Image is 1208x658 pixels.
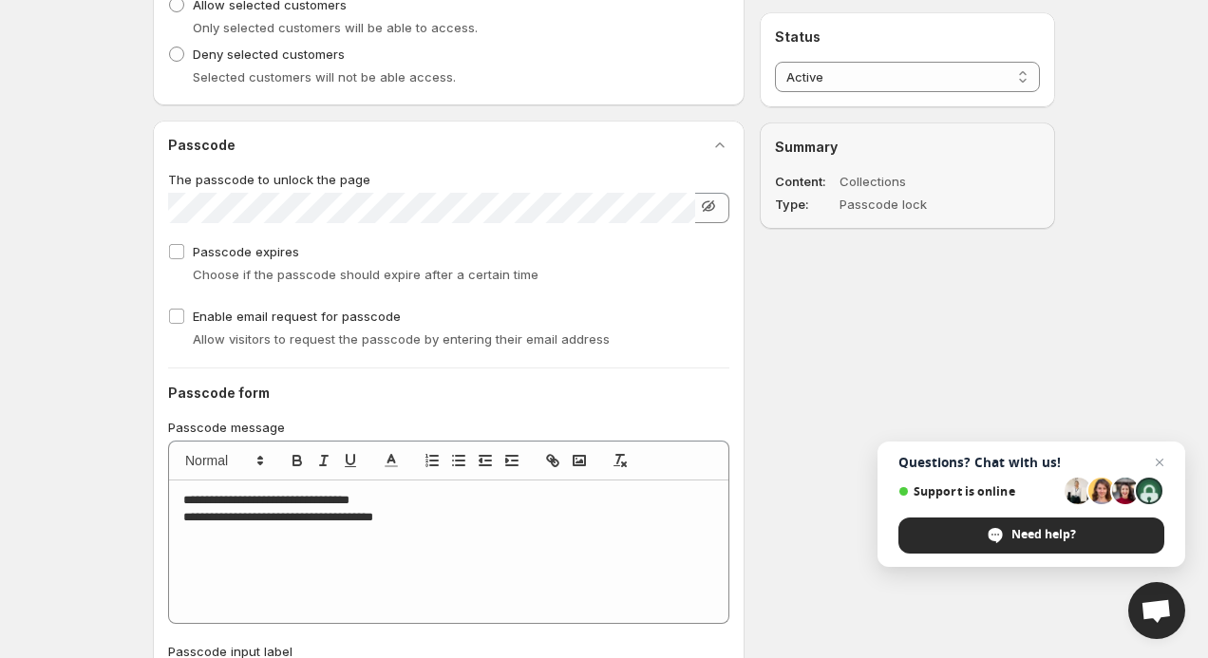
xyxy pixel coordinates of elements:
span: Passcode expires [193,244,299,259]
span: Support is online [898,484,1058,498]
h2: Summary [775,138,1040,157]
h2: Status [775,28,1040,47]
h2: Passcode form [168,384,729,403]
span: Enable email request for passcode [193,309,401,324]
div: Need help? [898,517,1164,554]
span: Questions? Chat with us! [898,455,1164,470]
div: Open chat [1128,582,1185,639]
span: Choose if the passcode should expire after a certain time [193,267,538,282]
p: Passcode message [168,418,729,437]
span: Selected customers will not be able access. [193,69,456,85]
dd: Passcode lock [840,195,986,214]
span: Allow visitors to request the passcode by entering their email address [193,331,610,347]
span: Close chat [1148,451,1171,474]
span: Deny selected customers [193,47,345,62]
span: Only selected customers will be able to access. [193,20,478,35]
dt: Type : [775,195,836,214]
span: Need help? [1011,526,1076,543]
span: The passcode to unlock the page [168,172,370,187]
h2: Passcode [168,136,236,155]
dd: Collections [840,172,986,191]
dt: Content : [775,172,836,191]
